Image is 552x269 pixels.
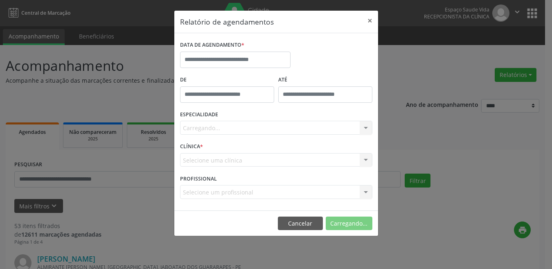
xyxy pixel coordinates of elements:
[180,39,244,52] label: DATA DE AGENDAMENTO
[180,109,218,121] label: ESPECIALIDADE
[278,74,372,86] label: ATÉ
[180,140,203,153] label: CLÍNICA
[362,11,378,31] button: Close
[326,217,372,231] button: Carregando...
[278,217,323,231] button: Cancelar
[180,74,274,86] label: De
[180,16,274,27] h5: Relatório de agendamentos
[180,172,217,185] label: PROFISSIONAL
